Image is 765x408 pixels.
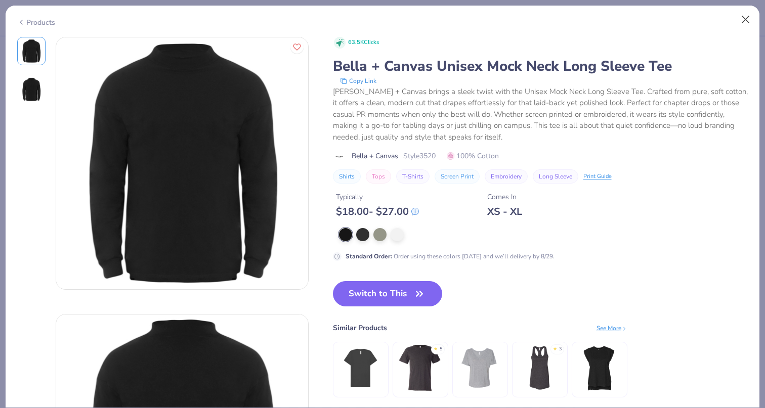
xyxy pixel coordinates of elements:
[456,344,504,392] img: Bella + Canvas Women’s Slouchy V-Neck Tee
[290,40,304,54] button: Like
[333,323,387,333] div: Similar Products
[333,169,361,184] button: Shirts
[487,192,522,202] div: Comes In
[336,344,385,392] img: Bella + Canvas FWD Fashion Heavyweight Street Tee
[736,10,755,29] button: Close
[533,169,578,184] button: Long Sleeve
[516,344,564,392] img: Bella + Canvas Ladies' Jersey Racerback Tank
[396,344,444,392] img: Bella + Canvas Men's Jersey Short-Sleeve Pocket T-Shirt
[333,57,748,76] div: Bella + Canvas Unisex Mock Neck Long Sleeve Tee
[336,192,419,202] div: Typically
[597,324,627,333] div: See More
[336,205,419,218] div: $ 18.00 - $ 27.00
[352,151,398,161] span: Bella + Canvas
[333,86,748,143] div: [PERSON_NAME] + Canvas brings a sleek twist with the Unisex Mock Neck Long Sleeve Tee. Crafted fr...
[575,344,623,392] img: Bella + Canvas Ladies' Flowy Muscle T-Shirt with Rolled Cuff
[19,39,44,63] img: Front
[396,169,430,184] button: T-Shirts
[447,151,499,161] span: 100% Cotton
[440,346,442,353] div: 5
[333,281,443,306] button: Switch to This
[17,17,55,28] div: Products
[403,151,436,161] span: Style 3520
[366,169,391,184] button: Tops
[348,38,379,47] span: 63.5K Clicks
[583,172,612,181] div: Print Guide
[337,76,379,86] button: copy to clipboard
[485,169,528,184] button: Embroidery
[346,252,392,260] strong: Standard Order :
[435,169,480,184] button: Screen Print
[333,153,347,161] img: brand logo
[487,205,522,218] div: XS - XL
[56,37,308,289] img: Front
[346,252,555,261] div: Order using these colors [DATE] and we’ll delivery by 8/29.
[559,346,562,353] div: 3
[434,346,438,350] div: ★
[553,346,557,350] div: ★
[19,77,44,102] img: Back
